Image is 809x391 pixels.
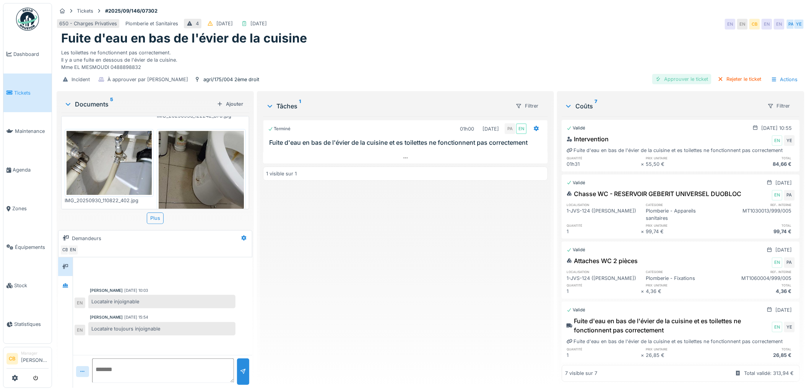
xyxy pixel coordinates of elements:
div: 99,74 € [646,228,721,235]
h6: total [720,347,795,352]
div: [PERSON_NAME] [90,314,123,320]
div: EN [737,19,748,29]
sup: 1 [299,101,301,111]
div: EN [75,298,85,308]
a: Maintenance [3,112,52,151]
h6: catégorie [646,202,721,207]
img: v5yoh4z7vfnhhlu3id5naj31qwxz [159,131,244,245]
div: EN [772,135,783,146]
div: × [641,352,646,359]
div: Fuite d'eau en bas de l'évier de la cuisine et es toilettes ne fonctionnent pas correctement [567,316,770,335]
h6: quantité [567,283,641,288]
div: [DATE] [776,179,792,187]
span: Stock [14,282,49,289]
li: CB [6,353,18,365]
div: 84,66 € [720,160,795,168]
div: PA [786,19,797,29]
div: 1-JVS-124 ([PERSON_NAME]) [567,207,641,222]
div: 1 visible sur 1 [266,170,297,177]
div: 4,36 € [646,288,721,295]
div: 4 [196,20,199,27]
sup: 7 [595,101,597,111]
div: À approuver par [PERSON_NAME] [107,76,188,83]
div: Attaches WC 2 pièces [567,256,638,265]
div: Intervention [567,134,609,144]
sup: 5 [110,100,113,109]
div: 1 [567,288,641,295]
div: [DATE] 15:54 [124,314,148,320]
h6: localisation [567,269,641,274]
h6: ref. interne [720,269,795,274]
div: 55,50 € [646,160,721,168]
div: 99,74 € [720,228,795,235]
div: Chasse WC - RESERVOIR GEBERIT UNIVERSEL DUOBLOC [567,189,741,198]
div: Fuite d'eau en bas de l'évier de la cuisine et es toilettes ne fonctionnent pas correctement [567,338,783,345]
div: Validé [567,247,585,253]
div: Filtrer [512,100,542,111]
div: EN [772,190,783,201]
span: Dashboard [13,51,49,58]
div: EN [725,19,736,29]
div: Tâches [266,101,510,111]
div: 26,85 € [646,352,721,359]
div: EN [68,245,78,255]
a: Tickets [3,74,52,112]
div: Plus [147,213,164,224]
div: 26,85 € [720,352,795,359]
div: Tickets [77,7,93,15]
div: Documents [64,100,214,109]
span: Tickets [14,89,49,97]
div: × [641,160,646,168]
div: Plomberie - Fixations [646,275,721,282]
span: Agenda [13,166,49,173]
div: IMG_20250930_110822_402.jpg [65,197,154,204]
h6: quantité [567,347,641,352]
div: EN [516,123,527,134]
div: Validé [567,307,585,313]
div: × [641,228,646,235]
div: [DATE] 10:55 [762,124,792,132]
div: Manager [21,350,49,356]
span: Maintenance [15,128,49,135]
span: Équipements [15,244,49,251]
div: Plomberie - Appareils sanitaires [646,207,721,222]
div: [PERSON_NAME] [90,288,123,293]
div: EN [772,257,783,268]
li: [PERSON_NAME] [21,350,49,367]
div: YE [784,322,795,332]
div: 01h00 [460,125,474,133]
div: PA [784,257,795,268]
div: PA [784,190,795,201]
div: EN [774,19,785,29]
div: Actions [768,74,801,85]
h6: prix unitaire [646,347,721,352]
strong: #2025/09/146/07302 [102,7,161,15]
div: [DATE] [776,246,792,254]
a: Statistiques [3,305,52,344]
div: [DATE] [250,20,267,27]
div: Total validé: 313,94 € [744,370,794,377]
h6: prix unitaire [646,155,721,160]
div: 01h31 [567,160,641,168]
div: 7 visible sur 7 [565,370,597,377]
span: Statistiques [14,321,49,328]
div: Validé [567,125,585,131]
div: 1-JVS-124 ([PERSON_NAME]) [567,275,641,282]
div: IMG_20250930_122242_876.jpg [157,112,246,119]
div: Locataire toujours injoignable [88,322,236,335]
div: CB [749,19,760,29]
a: CB Manager[PERSON_NAME] [6,350,49,369]
div: Rejeter le ticket [715,74,765,84]
div: 650 - Charges Privatives [59,20,117,27]
h6: prix unitaire [646,223,721,228]
div: Filtrer [764,100,794,111]
div: Locataire injoignable [88,295,236,308]
div: MT1030013/999/005 [720,207,795,222]
div: EN [75,325,85,335]
div: 1 [567,352,641,359]
div: Plomberie et Sanitaires [125,20,178,27]
div: EN [772,322,783,332]
a: Agenda [3,151,52,189]
h1: Fuite d'eau en bas de l'évier de la cuisine [61,31,307,46]
h6: prix unitaire [646,283,721,288]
